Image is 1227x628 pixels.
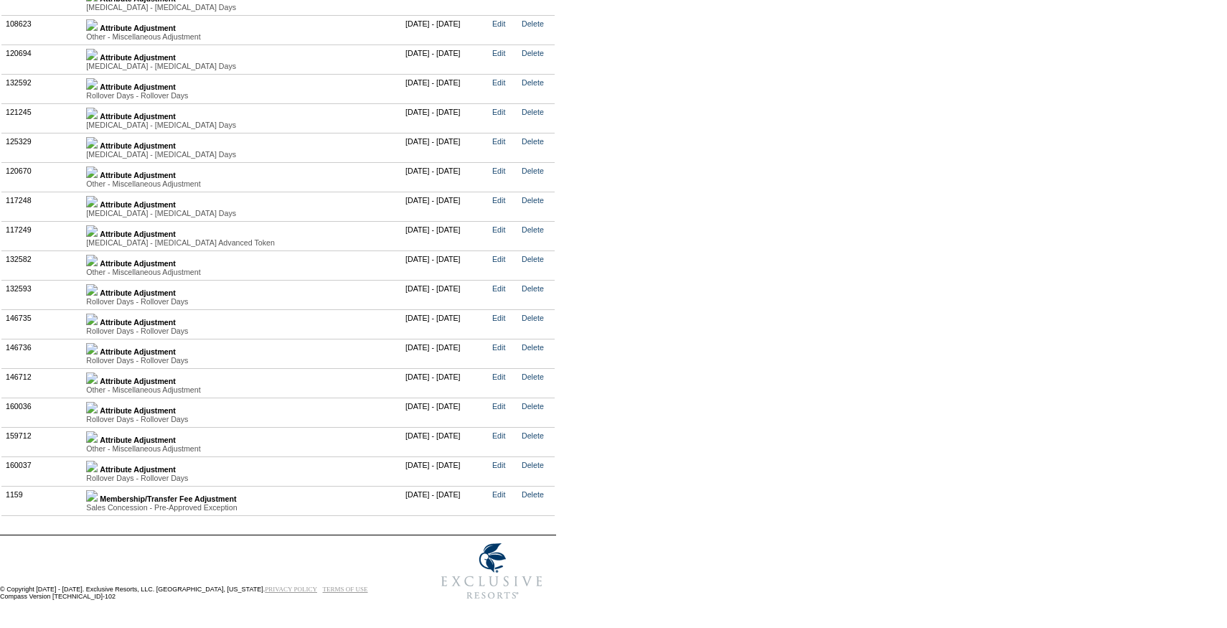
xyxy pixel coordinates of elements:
[2,133,83,162] td: 125329
[492,225,505,234] a: Edit
[86,209,398,217] div: [MEDICAL_DATA] - [MEDICAL_DATA] Days
[86,474,398,482] div: Rollover Days - Rollover Days
[402,15,489,44] td: [DATE] - [DATE]
[86,431,98,443] img: b_plus.gif
[402,133,489,162] td: [DATE] - [DATE]
[86,372,98,384] img: b_plus.gif
[522,314,544,322] a: Delete
[522,461,544,469] a: Delete
[492,255,505,263] a: Edit
[86,385,398,394] div: Other - Miscellaneous Adjustment
[323,586,368,593] a: TERMS OF USE
[492,343,505,352] a: Edit
[86,19,98,31] img: b_plus.gif
[100,24,176,32] b: Attribute Adjustment
[522,49,544,57] a: Delete
[522,402,544,411] a: Delete
[86,327,398,335] div: Rollover Days - Rollover Days
[492,490,505,499] a: Edit
[86,179,398,188] div: Other - Miscellaneous Adjustment
[402,398,489,427] td: [DATE] - [DATE]
[2,192,83,221] td: 117248
[492,314,505,322] a: Edit
[100,289,176,297] b: Attribute Adjustment
[100,495,236,503] b: Membership/Transfer Fee Adjustment
[492,431,505,440] a: Edit
[86,444,398,453] div: Other - Miscellaneous Adjustment
[402,309,489,339] td: [DATE] - [DATE]
[86,268,398,276] div: Other - Miscellaneous Adjustment
[402,162,489,192] td: [DATE] - [DATE]
[2,250,83,280] td: 132582
[2,456,83,486] td: 160037
[522,196,544,205] a: Delete
[492,49,505,57] a: Edit
[100,377,176,385] b: Attribute Adjustment
[492,372,505,381] a: Edit
[492,284,505,293] a: Edit
[492,19,505,28] a: Edit
[402,486,489,515] td: [DATE] - [DATE]
[402,456,489,486] td: [DATE] - [DATE]
[2,368,83,398] td: 146712
[100,406,176,415] b: Attribute Adjustment
[86,150,398,159] div: [MEDICAL_DATA] - [MEDICAL_DATA] Days
[86,356,398,365] div: Rollover Days - Rollover Days
[402,427,489,456] td: [DATE] - [DATE]
[2,162,83,192] td: 120670
[86,297,398,306] div: Rollover Days - Rollover Days
[522,490,544,499] a: Delete
[86,78,98,90] img: b_plus.gif
[522,372,544,381] a: Delete
[2,339,83,368] td: 146736
[522,78,544,87] a: Delete
[86,343,98,355] img: b_plus.gif
[86,32,398,41] div: Other - Miscellaneous Adjustment
[402,44,489,74] td: [DATE] - [DATE]
[86,225,98,237] img: b_plus.gif
[100,112,176,121] b: Attribute Adjustment
[100,230,176,238] b: Attribute Adjustment
[86,49,98,60] img: b_plus.gif
[86,255,98,266] img: b_plus.gif
[265,586,317,593] a: PRIVACY POLICY
[492,461,505,469] a: Edit
[86,137,98,149] img: b_plus.gif
[522,343,544,352] a: Delete
[2,103,83,133] td: 121245
[86,62,398,70] div: [MEDICAL_DATA] - [MEDICAL_DATA] Days
[522,431,544,440] a: Delete
[522,108,544,116] a: Delete
[522,19,544,28] a: Delete
[2,309,83,339] td: 146735
[522,284,544,293] a: Delete
[100,200,176,209] b: Attribute Adjustment
[86,461,98,472] img: b_plus.gif
[492,167,505,175] a: Edit
[86,108,98,119] img: b_plus.gif
[86,284,98,296] img: b_plus.gif
[522,137,544,146] a: Delete
[100,318,176,327] b: Attribute Adjustment
[100,141,176,150] b: Attribute Adjustment
[402,250,489,280] td: [DATE] - [DATE]
[2,427,83,456] td: 159712
[86,3,398,11] div: [MEDICAL_DATA] - [MEDICAL_DATA] Days
[492,137,505,146] a: Edit
[2,486,83,515] td: 1159
[402,221,489,250] td: [DATE] - [DATE]
[492,402,505,411] a: Edit
[86,167,98,178] img: b_plus.gif
[2,280,83,309] td: 132593
[492,108,505,116] a: Edit
[2,221,83,250] td: 117249
[100,347,176,356] b: Attribute Adjustment
[86,415,398,423] div: Rollover Days - Rollover Days
[100,53,176,62] b: Attribute Adjustment
[100,259,176,268] b: Attribute Adjustment
[86,196,98,207] img: b_plus.gif
[428,535,556,607] img: Exclusive Resorts
[402,192,489,221] td: [DATE] - [DATE]
[2,398,83,427] td: 160036
[100,171,176,179] b: Attribute Adjustment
